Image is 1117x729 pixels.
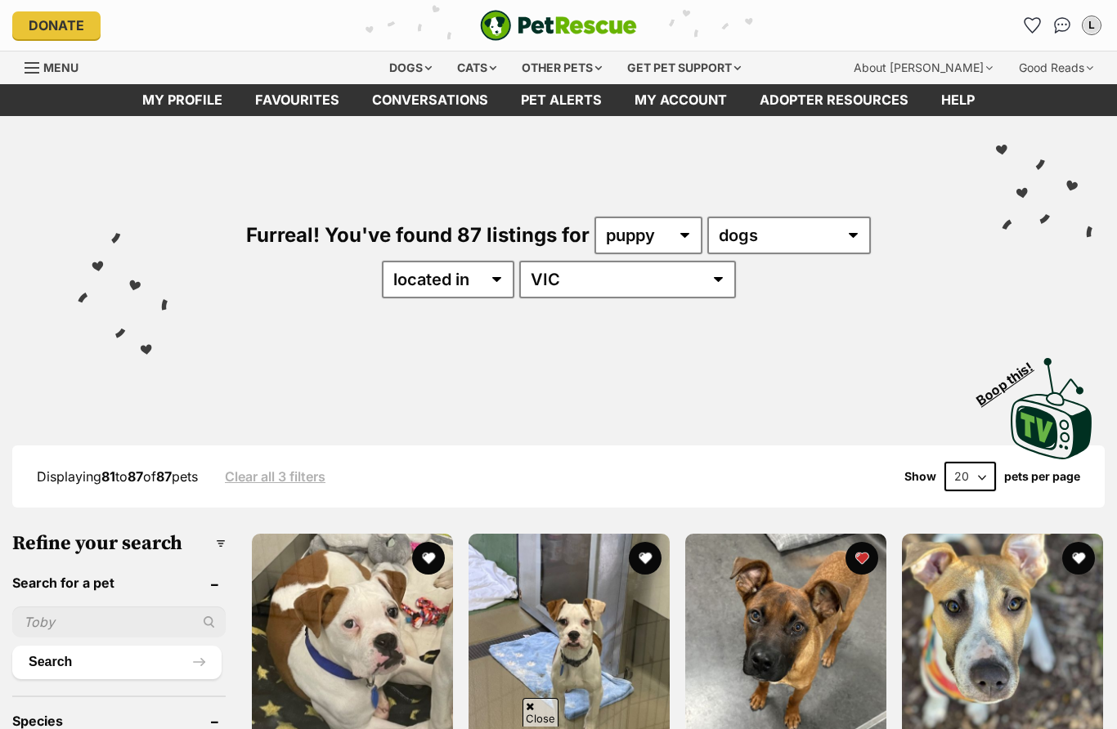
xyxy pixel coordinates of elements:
[12,646,222,678] button: Search
[1083,17,1100,34] div: L
[1020,12,1046,38] a: Favourites
[1007,51,1105,84] div: Good Reads
[1011,343,1092,463] a: Boop this!
[101,468,115,485] strong: 81
[126,84,239,116] a: My profile
[510,51,613,84] div: Other pets
[246,223,590,247] span: Furreal! You've found 87 listings for
[37,468,198,485] span: Displaying to of pets
[1020,12,1105,38] ul: Account quick links
[904,470,936,483] span: Show
[43,60,79,74] span: Menu
[12,575,226,590] header: Search for a pet
[1054,17,1071,34] img: chat-41dd97257d64d25036548639549fe6c8038ab92f7586957e7f3b1b290dea8141.svg
[842,51,1004,84] div: About [PERSON_NAME]
[925,84,991,116] a: Help
[446,51,508,84] div: Cats
[523,698,558,727] span: Close
[1062,542,1095,575] button: favourite
[1079,12,1105,38] button: My account
[480,10,637,41] a: PetRescue
[156,468,172,485] strong: 87
[974,349,1049,408] span: Boop this!
[616,51,752,84] div: Get pet support
[378,51,443,84] div: Dogs
[12,606,226,637] input: Toby
[356,84,505,116] a: conversations
[1004,470,1080,483] label: pets per page
[743,84,925,116] a: Adopter resources
[480,10,637,41] img: logo-e224e6f780fb5917bec1dbf3a21bbac754714ae5b6737aabdf751b685950b380.svg
[618,84,743,116] a: My account
[12,713,226,728] header: Species
[225,469,325,484] a: Clear all 3 filters
[846,542,878,575] button: favourite
[25,51,90,81] a: Menu
[412,542,445,575] button: favourite
[12,532,226,555] h3: Refine your search
[629,542,662,575] button: favourite
[1011,358,1092,459] img: PetRescue TV logo
[12,11,101,39] a: Donate
[505,84,618,116] a: Pet alerts
[1049,12,1075,38] a: Conversations
[128,468,143,485] strong: 87
[239,84,356,116] a: Favourites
